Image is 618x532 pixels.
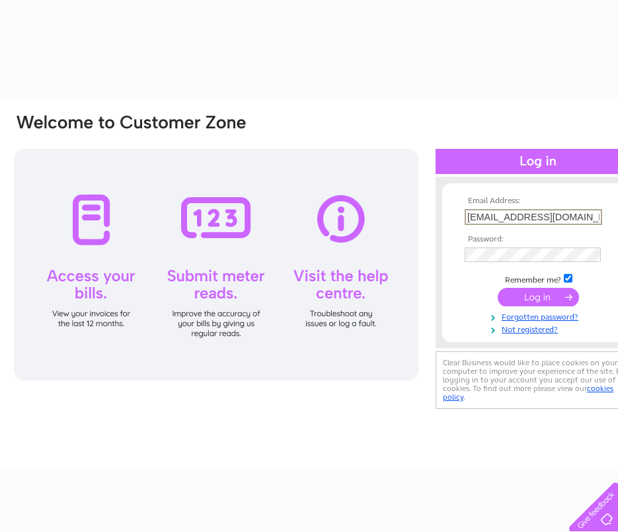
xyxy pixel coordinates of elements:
[443,384,613,402] a: cookies policy
[461,272,615,285] td: Remember me?
[461,235,615,244] th: Password:
[461,197,615,206] th: Email Address:
[465,310,615,322] a: Forgotten password?
[465,322,615,335] a: Not registered?
[498,288,579,306] input: Submit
